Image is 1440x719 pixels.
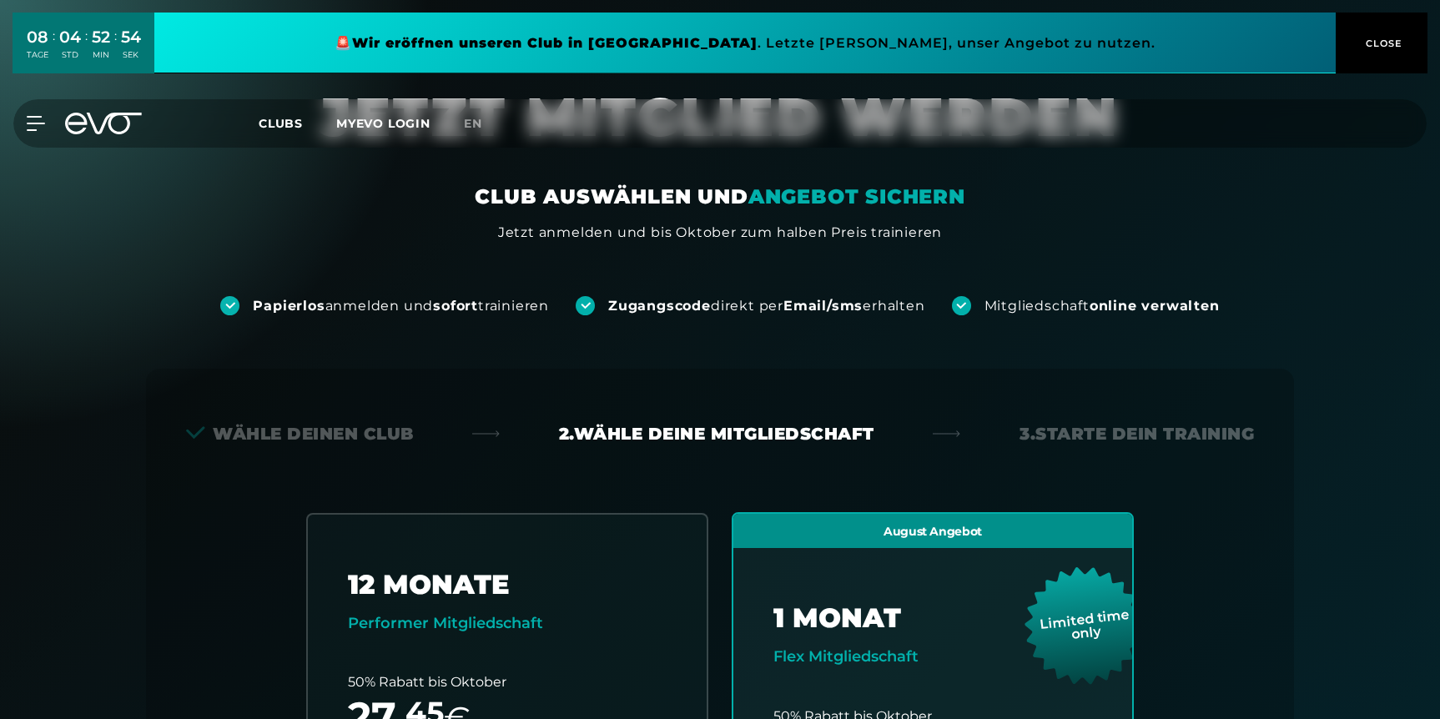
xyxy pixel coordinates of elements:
[559,422,874,445] div: 2. Wähle deine Mitgliedschaft
[1020,422,1254,445] div: 3. Starte dein Training
[114,27,117,71] div: :
[59,49,81,61] div: STD
[27,25,48,49] div: 08
[336,116,430,131] a: MYEVO LOGIN
[121,25,141,49] div: 54
[984,297,1220,315] div: Mitgliedschaft
[498,223,942,243] div: Jetzt anmelden und bis Oktober zum halben Preis trainieren
[85,27,88,71] div: :
[92,25,110,49] div: 52
[53,27,55,71] div: :
[253,298,325,314] strong: Papierlos
[608,297,924,315] div: direkt per erhalten
[186,422,414,445] div: Wähle deinen Club
[259,115,336,131] a: Clubs
[253,297,549,315] div: anmelden und trainieren
[608,298,711,314] strong: Zugangscode
[1362,36,1402,51] span: CLOSE
[464,116,482,131] span: en
[121,49,141,61] div: SEK
[1336,13,1427,73] button: CLOSE
[475,184,964,210] div: CLUB AUSWÄHLEN UND
[27,49,48,61] div: TAGE
[92,49,110,61] div: MIN
[59,25,81,49] div: 04
[1090,298,1220,314] strong: online verwalten
[433,298,478,314] strong: sofort
[748,184,965,209] em: ANGEBOT SICHERN
[783,298,863,314] strong: Email/sms
[464,114,502,133] a: en
[259,116,303,131] span: Clubs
